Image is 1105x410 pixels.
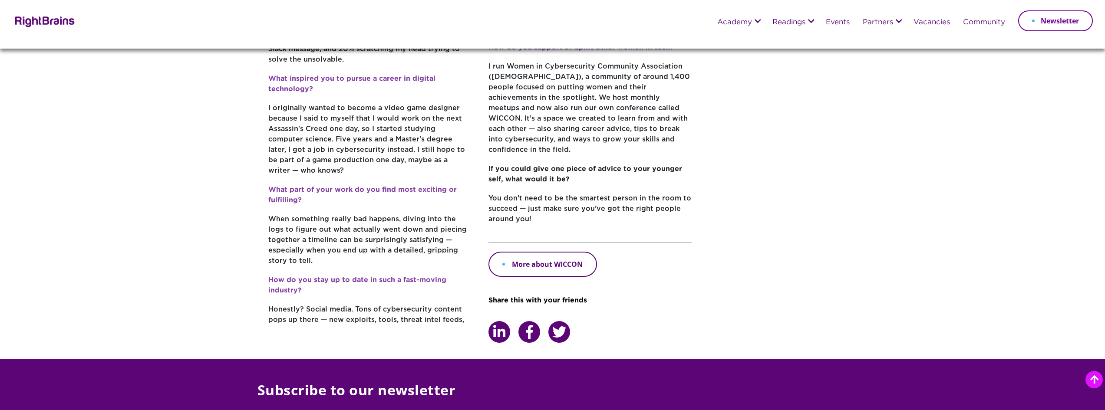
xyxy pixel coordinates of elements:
a: Academy [717,19,752,26]
span: Share this with your friends [488,297,587,304]
strong: What part of your work do you find most exciting or fulfilling? [268,187,457,203]
a: More about WICCON [488,252,597,277]
p: I originally wanted to become a video game designer because I said to myself that I would work on... [268,103,472,185]
strong: If you could give one piece of advice to your younger self, what would it be? [488,166,682,183]
p: I run Women in Cybersecurity Community Association ([DEMOGRAPHIC_DATA]), a community of around 1,... [488,62,692,164]
p: You don’t need to be the smartest person in the room to succeed — just make sure you’ve got the r... [488,194,692,233]
strong: How do you stay up to date in such a fast-moving industry? [268,277,446,294]
p: When something really bad happens, diving into the logs to figure out what actually went down and... [268,214,472,275]
a: Readings [772,19,805,26]
img: Rightbrains [12,15,75,27]
a: Newsletter [1018,10,1093,31]
a: Vacancies [914,19,950,26]
strong: What inspired you to pursue a career in digital technology? [268,75,435,92]
strong: How do you support or uplift other women in tech? [488,44,674,51]
a: Community [963,19,1005,26]
a: Partners [863,19,893,26]
a: Events [826,19,850,26]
